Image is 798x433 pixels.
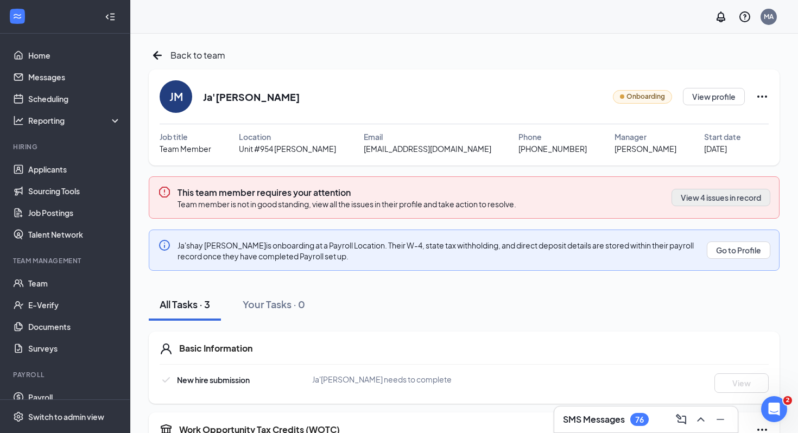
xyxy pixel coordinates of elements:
svg: ArrowLeftNew [149,47,166,64]
span: [PERSON_NAME] [615,143,676,155]
svg: Ellipses [756,90,769,103]
svg: Error [158,186,171,199]
button: View [714,373,769,393]
span: [DATE] [704,143,727,155]
a: Job Postings [28,202,121,224]
a: E-Verify [28,294,121,316]
button: Minimize [712,411,729,428]
iframe: Intercom live chat [761,396,787,422]
span: Unit #954 [PERSON_NAME] [239,143,336,155]
svg: ChevronUp [694,413,707,426]
svg: Settings [13,411,24,422]
button: View profile [683,88,745,105]
svg: Checkmark [160,373,173,386]
h3: This team member requires your attention [178,187,516,199]
a: Messages [28,66,121,88]
a: Documents [28,316,121,338]
a: Sourcing Tools [28,180,121,202]
div: Team Management [13,256,119,265]
button: ComposeMessage [673,411,690,428]
svg: User [160,342,173,355]
span: Manager [615,131,647,143]
svg: Info [158,239,171,252]
svg: QuestionInfo [738,10,751,23]
div: Reporting [28,115,122,126]
a: Talent Network [28,224,121,245]
span: [PHONE_NUMBER] [518,143,587,155]
div: Payroll [13,370,119,379]
span: 2 [783,396,792,405]
svg: Minimize [714,413,727,426]
div: All Tasks · 3 [160,297,210,311]
div: Hiring [13,142,119,151]
span: Job title [160,131,188,143]
div: Switch to admin view [28,411,104,422]
div: MA [764,12,774,21]
a: Home [28,44,121,66]
svg: ComposeMessage [675,413,688,426]
div: 76 [635,415,644,424]
a: ArrowLeftNewBack to team [149,47,225,64]
span: Team member is not in good standing, view all the issues in their profile and take action to reso... [178,199,516,209]
a: Scheduling [28,88,121,110]
svg: Analysis [13,115,24,126]
button: ChevronUp [692,411,710,428]
span: Onboarding [626,92,665,102]
svg: Notifications [714,10,727,23]
h2: Ja'[PERSON_NAME] [203,90,300,104]
div: Your Tasks · 0 [243,297,305,311]
button: View 4 issues in record [672,189,770,206]
div: JM [169,89,183,104]
a: Surveys [28,338,121,359]
button: Go to Profile [707,241,770,259]
a: Applicants [28,158,121,180]
svg: WorkstreamLogo [12,11,23,22]
span: Ja'[PERSON_NAME] needs to complete [312,374,452,384]
h5: Basic Information [179,342,252,354]
span: Team Member [160,143,211,155]
span: Email [364,131,383,143]
span: Back to team [170,48,225,62]
span: Ja'shay [PERSON_NAME] is onboarding at a Payroll Location. Their W-4, state tax withholding, and ... [178,240,694,261]
h3: SMS Messages [563,413,625,425]
span: Start date [704,131,741,143]
svg: Collapse [105,11,116,22]
span: Location [239,131,271,143]
a: Team [28,272,121,294]
span: New hire submission [177,375,250,385]
span: [EMAIL_ADDRESS][DOMAIN_NAME] [364,143,491,155]
span: Phone [518,131,542,143]
a: Payroll [28,386,121,408]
